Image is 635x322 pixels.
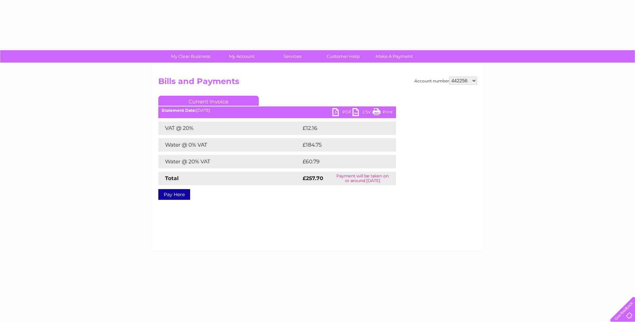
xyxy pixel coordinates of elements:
a: CSV [352,108,373,118]
td: £12.16 [301,122,381,135]
b: Statement Date: [162,108,196,113]
td: Water @ 0% VAT [158,138,301,152]
td: Water @ 20% VAT [158,155,301,168]
a: Make A Payment [367,50,422,63]
div: [DATE] [158,108,396,113]
strong: Total [165,175,179,181]
td: VAT @ 20% [158,122,301,135]
div: Account number [414,77,477,85]
a: Customer Help [316,50,371,63]
a: Pay Here [158,189,190,200]
a: Current Invoice [158,96,259,106]
a: My Account [214,50,269,63]
a: PDF [332,108,352,118]
td: Payment will be taken on or around [DATE] [329,172,396,185]
td: £184.75 [301,138,384,152]
strong: £257.70 [303,175,323,181]
h2: Bills and Payments [158,77,477,89]
a: Print [373,108,393,118]
td: £60.79 [301,155,383,168]
a: My Clear Business [163,50,218,63]
a: Services [265,50,320,63]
